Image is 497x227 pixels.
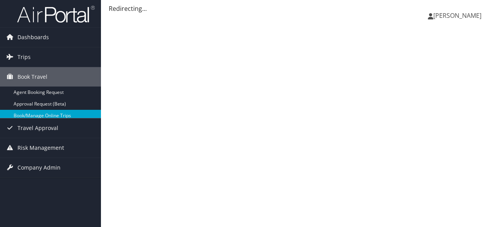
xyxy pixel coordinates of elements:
[17,28,49,47] span: Dashboards
[17,5,95,23] img: airportal-logo.png
[17,118,58,138] span: Travel Approval
[17,158,61,177] span: Company Admin
[109,4,489,13] div: Redirecting...
[17,47,31,67] span: Trips
[428,4,489,27] a: [PERSON_NAME]
[17,138,64,158] span: Risk Management
[17,67,47,87] span: Book Travel
[433,11,481,20] span: [PERSON_NAME]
